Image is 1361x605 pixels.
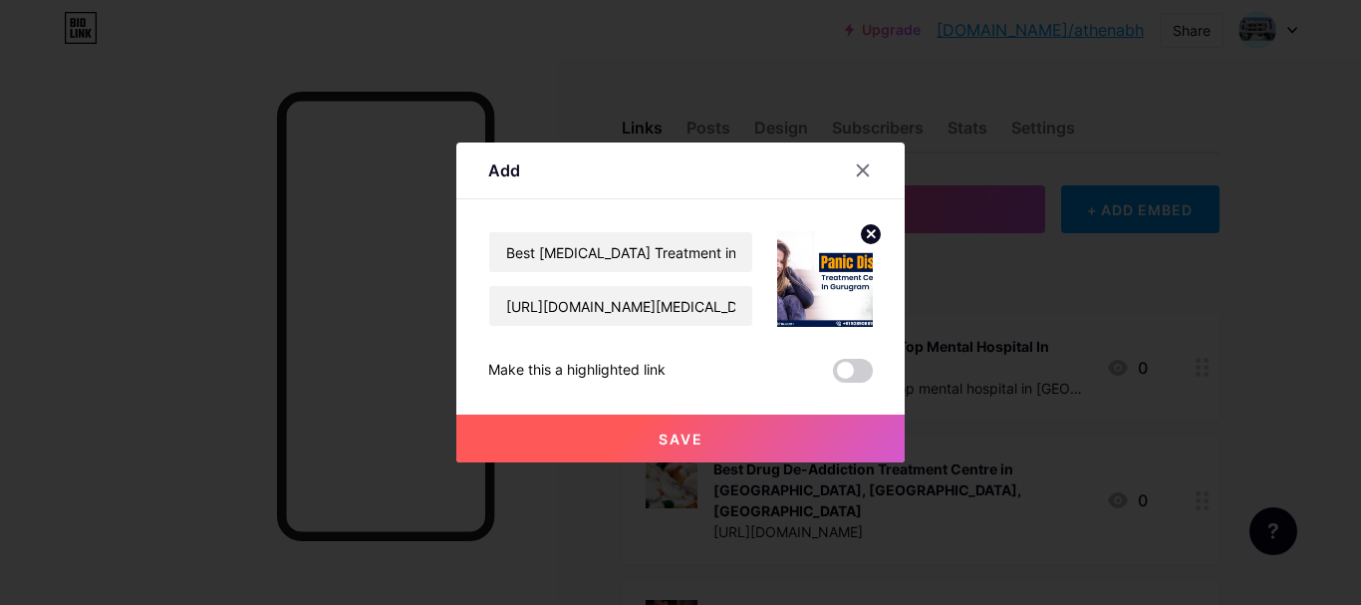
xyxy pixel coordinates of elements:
[456,415,905,462] button: Save
[488,359,666,383] div: Make this a highlighted link
[489,232,752,272] input: Title
[488,158,520,182] div: Add
[489,286,752,326] input: URL
[659,431,703,448] span: Save
[777,231,873,327] img: link_thumbnail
